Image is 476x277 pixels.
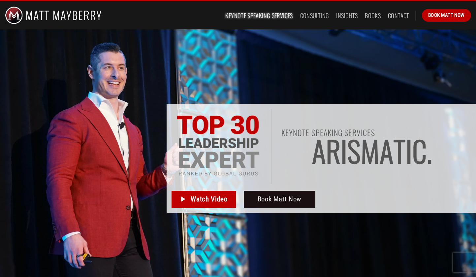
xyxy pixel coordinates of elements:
span: c [412,136,427,165]
span: r [326,136,341,165]
a: Books [365,10,381,21]
span: t [394,136,406,165]
a: Consulting [300,10,329,21]
span: . [427,136,432,165]
span: m [361,136,380,165]
span: a [380,136,394,165]
img: Matt Mayberry [5,1,102,29]
a: Book Matt Now [422,9,471,21]
span: Book Matt Now [258,194,301,205]
a: Insights [336,10,358,21]
img: Top 30 Leadership Experts [176,115,260,177]
a: Keynote Speaking Services [225,10,293,21]
a: Contact [388,10,409,21]
span: i [341,136,347,165]
a: Watch Video [172,191,236,208]
h1: Keynote Speaking Services [281,128,471,136]
a: Book Matt Now [244,191,315,208]
span: Watch Video [191,194,227,205]
span: i [406,136,412,165]
span: s [347,136,361,165]
span: a [312,136,326,165]
span: Book Matt Now [428,11,465,19]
